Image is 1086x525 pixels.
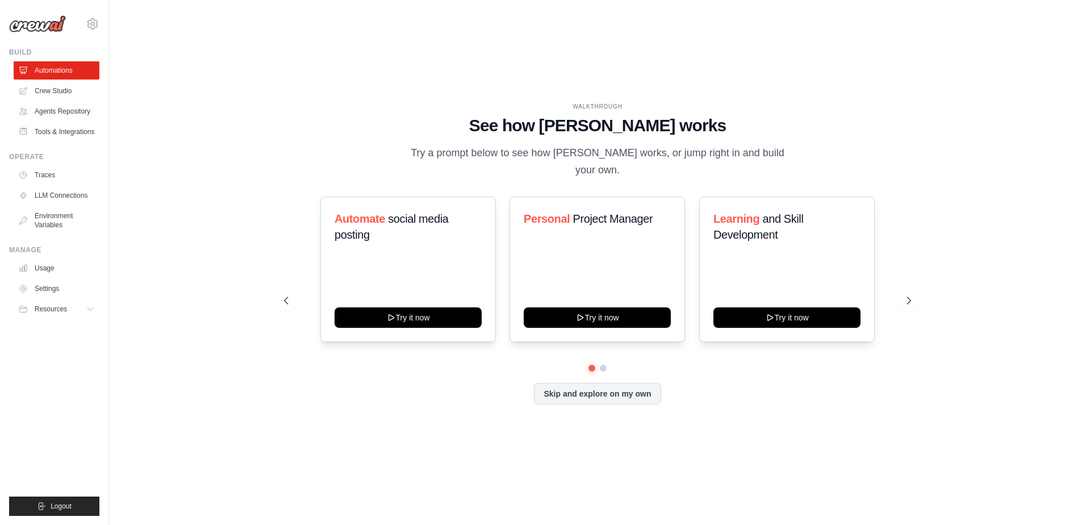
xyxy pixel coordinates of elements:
p: Try a prompt below to see how [PERSON_NAME] works, or jump right in and build your own. [407,145,788,178]
iframe: Chat Widget [1029,470,1086,525]
a: Traces [14,166,99,184]
button: Try it now [335,307,482,328]
div: Build [9,48,99,57]
span: Automate [335,213,385,225]
button: Try it now [713,307,861,328]
a: Settings [14,280,99,298]
a: Crew Studio [14,82,99,100]
a: LLM Connections [14,186,99,205]
button: Resources [14,300,99,318]
span: Learning [713,213,759,225]
img: Logo [9,15,66,32]
span: Project Manager [573,213,653,225]
button: Logout [9,497,99,516]
a: Environment Variables [14,207,99,234]
button: Skip and explore on my own [534,383,661,405]
span: and Skill Development [713,213,803,241]
a: Usage [14,259,99,277]
a: Agents Repository [14,102,99,120]
div: Manage [9,245,99,255]
span: social media posting [335,213,449,241]
span: Resources [35,305,67,314]
h1: See how [PERSON_NAME] works [284,115,911,136]
button: Try it now [524,307,671,328]
a: Automations [14,61,99,80]
span: Logout [51,502,72,511]
div: WALKTHROUGH [284,102,911,111]
div: Operate [9,152,99,161]
a: Tools & Integrations [14,123,99,141]
span: Personal [524,213,570,225]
